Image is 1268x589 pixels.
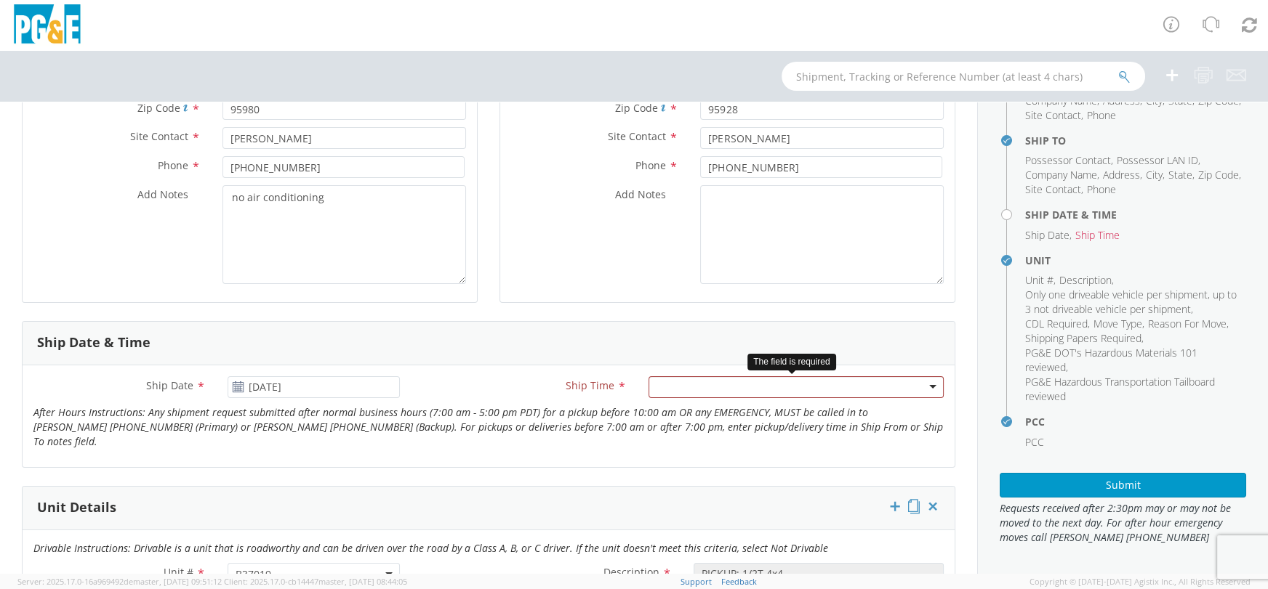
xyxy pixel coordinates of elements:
span: Move Type [1094,317,1142,330]
li: , [1094,317,1144,331]
span: Phone [158,158,188,172]
span: Client: 2025.17.0-cb14447 [224,576,407,587]
li: , [1103,168,1142,182]
span: Company Name [1025,94,1097,107]
span: Server: 2025.17.0-16a969492de [17,576,222,587]
span: Unit # [1025,273,1054,287]
span: Phone [1087,182,1116,196]
a: Support [681,576,712,587]
span: Possessor LAN ID [1117,153,1198,167]
li: , [1025,182,1083,197]
span: CDL Required [1025,317,1088,330]
span: Address [1103,94,1140,107]
span: Zip Code [1198,94,1239,107]
span: PG&E Hazardous Transportation Tailboard reviewed [1025,375,1215,403]
li: , [1025,288,1243,317]
span: master, [DATE] 08:44:05 [318,576,407,587]
span: B37019 [236,567,392,581]
li: , [1117,153,1200,168]
span: Site Contact [1025,108,1081,122]
li: , [1168,168,1195,182]
span: Requests received after 2:30pm may or may not be moved to the next day. For after hour emergency ... [1000,501,1246,545]
li: , [1025,153,1113,168]
span: Description [1059,273,1112,287]
li: , [1059,273,1114,288]
span: Only one driveable vehicle per shipment, up to 3 not driveable vehicle per shipment [1025,288,1237,316]
span: Ship Time [1075,228,1120,242]
h4: PCC [1025,416,1246,427]
span: Unit # [164,565,193,579]
span: Zip Code [137,101,180,115]
span: Ship Time [566,378,614,392]
span: Ship Date [146,378,193,392]
li: , [1025,108,1083,123]
span: Possessor Contact [1025,153,1111,167]
span: Phone [1087,108,1116,122]
span: PCC [1025,435,1044,449]
li: , [1146,168,1165,182]
span: Zip Code [615,101,658,115]
i: Drivable Instructions: Drivable is a unit that is roadworthy and can be driven over the road by a... [33,541,828,555]
span: master, [DATE] 09:51:12 [133,576,222,587]
span: Reason For Move [1148,317,1227,330]
span: City [1146,168,1163,182]
div: The field is required [747,354,835,370]
li: , [1025,331,1144,346]
span: State [1168,168,1192,182]
li: , [1025,317,1090,331]
i: After Hours Instructions: Any shipment request submitted after normal business hours (7:00 am - 5... [33,405,943,448]
span: Add Notes [137,187,188,201]
span: Copyright © [DATE]-[DATE] Agistix Inc., All Rights Reserved [1030,576,1251,588]
span: Add Notes [615,187,666,201]
span: Site Contact [130,129,188,143]
li: , [1148,317,1229,331]
span: Company Name [1025,168,1097,182]
li: , [1025,168,1099,182]
span: PG&E DOT's Hazardous Materials 101 reviewed [1025,346,1197,374]
li: , [1025,273,1056,288]
span: Ship Date [1025,228,1070,242]
input: Shipment, Tracking or Reference Number (at least 4 chars) [782,62,1145,91]
span: Description [603,565,659,579]
span: Site Contact [608,129,666,143]
span: Address [1103,168,1140,182]
li: , [1025,346,1243,375]
span: Phone [635,158,666,172]
li: , [1198,168,1241,182]
h4: Unit [1025,255,1246,266]
span: Site Contact [1025,182,1081,196]
span: B37019 [228,563,400,585]
span: State [1168,94,1192,107]
a: Feedback [721,576,757,587]
span: Shipping Papers Required [1025,331,1141,345]
h3: Unit Details [37,500,116,515]
button: Submit [1000,473,1246,497]
h4: Ship Date & Time [1025,209,1246,220]
h3: Ship Date & Time [37,336,151,350]
img: pge-logo-06675f144f4cfa6a6814.png [11,4,84,47]
span: City [1146,94,1163,107]
li: , [1025,228,1072,243]
h4: Ship To [1025,135,1246,146]
span: Zip Code [1198,168,1239,182]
